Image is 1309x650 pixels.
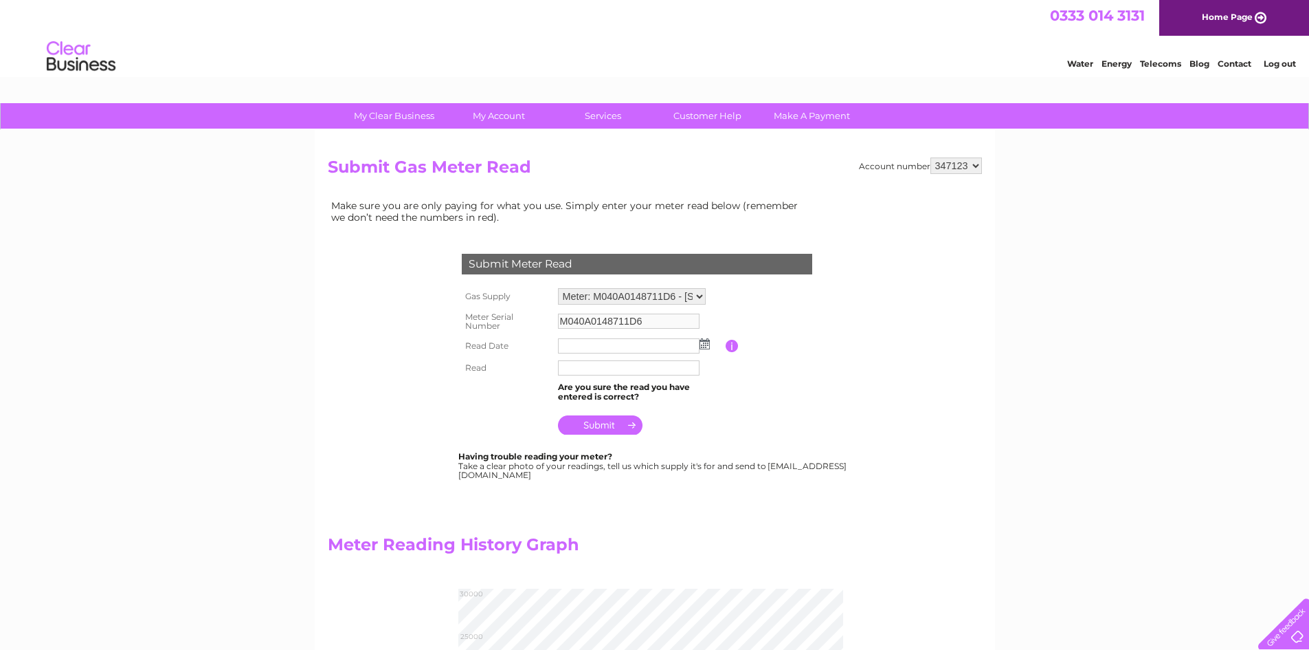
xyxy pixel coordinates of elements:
img: logo.png [46,36,116,78]
a: Energy [1101,58,1132,69]
b: Having trouble reading your meter? [458,451,612,462]
input: Information [726,340,739,352]
div: Clear Business is a trading name of Verastar Limited (registered in [GEOGRAPHIC_DATA] No. 3667643... [331,8,980,67]
img: ... [700,338,710,349]
th: Read [458,357,555,379]
a: Customer Help [651,103,764,129]
h2: Meter Reading History Graph [328,535,809,561]
a: My Clear Business [337,103,451,129]
div: Account number [859,158,982,174]
a: Water [1067,58,1093,69]
a: Make A Payment [755,103,869,129]
th: Meter Serial Number [458,308,555,336]
div: Submit Meter Read [462,254,812,274]
a: 0333 014 3131 [1050,7,1145,24]
th: Read Date [458,335,555,357]
a: My Account [442,103,555,129]
a: Blog [1189,58,1209,69]
td: Are you sure the read you have entered is correct? [555,379,726,405]
a: Services [546,103,660,129]
h2: Submit Gas Meter Read [328,158,982,184]
a: Telecoms [1140,58,1181,69]
div: Take a clear photo of your readings, tell us which supply it's for and send to [EMAIL_ADDRESS][DO... [458,452,849,480]
a: Log out [1264,58,1296,69]
td: Make sure you are only paying for what you use. Simply enter your meter read below (remember we d... [328,197,809,226]
input: Submit [558,415,642,435]
th: Gas Supply [458,285,555,308]
a: Contact [1218,58,1251,69]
